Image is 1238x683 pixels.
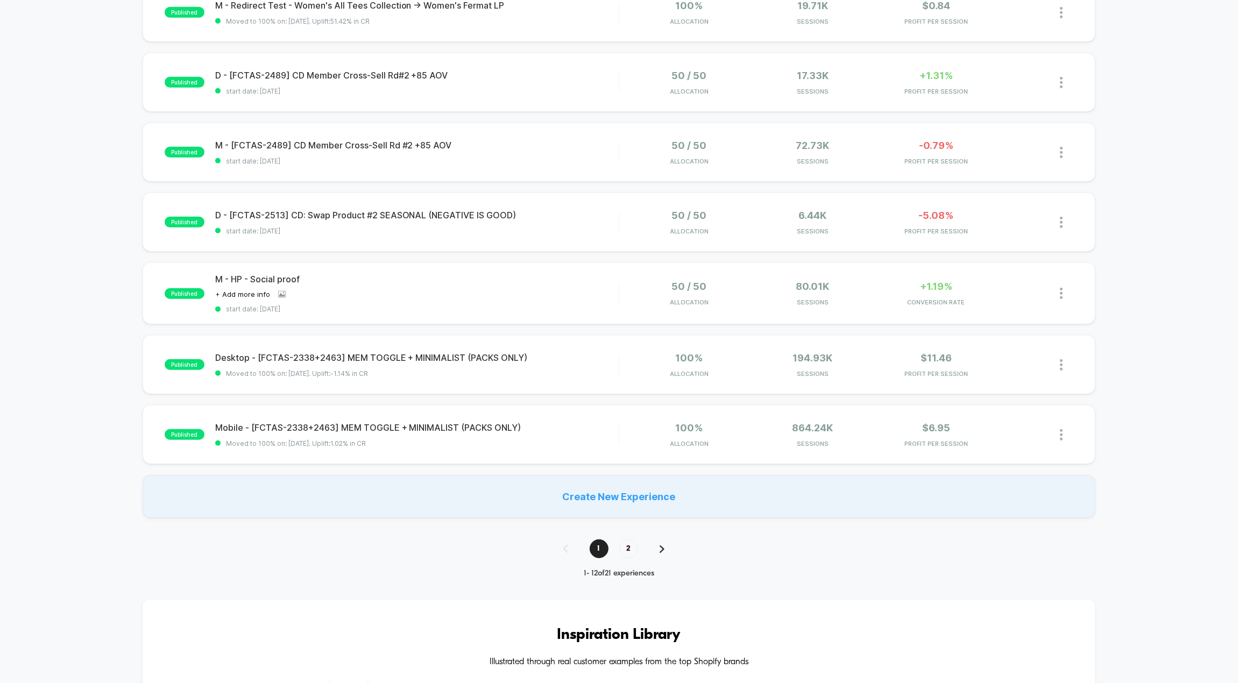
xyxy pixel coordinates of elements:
[1060,77,1063,88] img: close
[215,157,619,165] span: start date: [DATE]
[165,288,204,299] span: published
[672,70,707,81] span: 50 / 50
[619,539,638,558] span: 2
[215,352,619,363] span: Desktop - [FCTAS-2338+2463] MEM TOGGLE + MINIMALIST (PACKS ONLY)
[877,227,995,235] span: PROFIT PER SESSION
[1060,288,1063,299] img: close
[165,7,204,18] span: published
[226,17,370,25] span: Moved to 100% on: [DATE] . Uplift: 51.42% in CR
[799,210,827,221] span: 6.44k
[797,70,829,81] span: 17.33k
[920,281,952,292] span: +1.19%
[215,305,619,313] span: start date: [DATE]
[1060,7,1063,18] img: close
[165,217,204,227] span: published
[670,88,709,95] span: Allocation
[1060,217,1063,228] img: close
[226,369,368,378] span: Moved to 100% on: [DATE] . Uplift: -1.14% in CR
[215,422,619,433] span: Mobile - [FCTAS-2338+2463] MEM TOGGLE + MINIMALIST (PACKS ONLY)
[672,281,707,292] span: 50 / 50
[754,298,872,306] span: Sessions
[590,539,609,558] span: 1
[175,657,1064,667] h4: Illustrated through real customer examples from the top Shopify brands
[175,627,1064,644] h3: Inspiration Library
[165,429,204,440] span: published
[670,298,709,306] span: Allocation
[553,569,686,578] div: 1 - 12 of 21 experiences
[877,88,995,95] span: PROFIT PER SESSION
[877,18,995,25] span: PROFIT PER SESSION
[215,274,619,284] span: M - HP - Social proof
[670,440,709,447] span: Allocation
[754,88,872,95] span: Sessions
[215,290,270,298] span: + Add more info
[1060,147,1063,158] img: close
[670,370,709,378] span: Allocation
[676,352,703,364] span: 100%
[754,370,872,378] span: Sessions
[793,422,833,433] span: 864.24k
[676,422,703,433] span: 100%
[919,70,953,81] span: +1.31%
[215,140,619,151] span: M - [FCTAS-2489] CD Member Cross-Sell Rd #2 +85 AOV
[754,158,872,165] span: Sessions
[921,352,952,364] span: $11.46
[877,298,995,306] span: CONVERSION RATE
[660,545,664,553] img: pagination forward
[226,439,366,447] span: Moved to 100% on: [DATE] . Uplift: 1.02% in CR
[919,210,954,221] span: -5.08%
[877,158,995,165] span: PROFIT PER SESSION
[672,140,707,151] span: 50 / 50
[670,18,709,25] span: Allocation
[793,352,833,364] span: 194.93k
[1060,359,1063,371] img: close
[877,370,995,378] span: PROFIT PER SESSION
[215,227,619,235] span: start date: [DATE]
[672,210,707,221] span: 50 / 50
[215,210,619,220] span: D - [FCTAS-2513] CD: Swap Product #2 SEASONAL (NEGATIVE IS GOOD)
[670,227,709,235] span: Allocation
[670,158,709,165] span: Allocation
[165,147,204,158] span: published
[754,18,872,25] span: Sessions
[877,440,995,447] span: PROFIT PER SESSION
[754,440,872,447] span: Sessions
[922,422,950,433] span: $6.95
[754,227,872,235] span: Sessions
[143,475,1096,518] div: Create New Experience
[215,87,619,95] span: start date: [DATE]
[919,140,953,151] span: -0.79%
[796,281,830,292] span: 80.01k
[165,77,204,88] span: published
[1060,429,1063,440] img: close
[215,70,619,81] span: D - [FCTAS-2489] CD Member Cross-Sell Rd#2 +85 AOV
[165,359,204,370] span: published
[796,140,830,151] span: 72.73k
